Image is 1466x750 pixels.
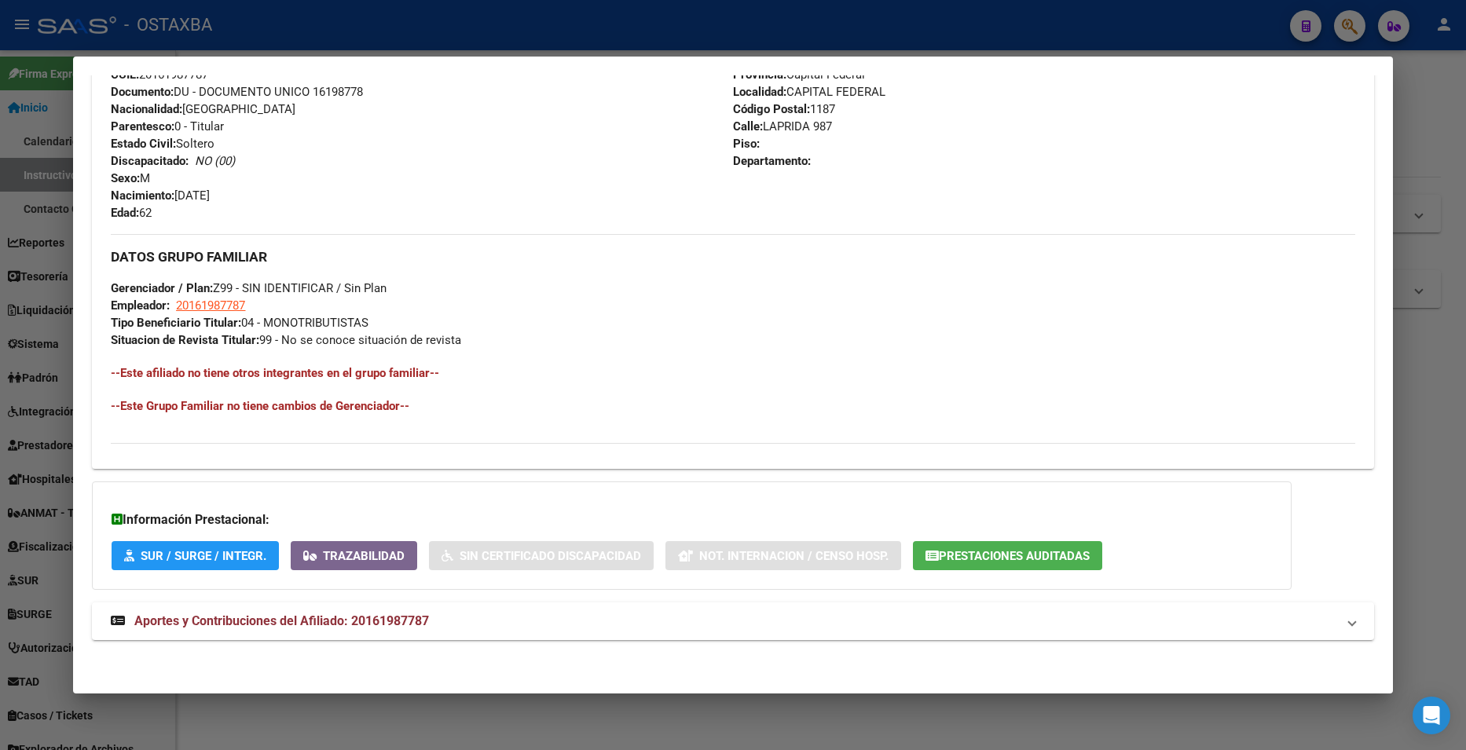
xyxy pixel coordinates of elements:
[733,68,865,82] span: Capital Federal
[134,613,429,628] span: Aportes y Contribuciones del Afiliado: 20161987787
[111,119,224,134] span: 0 - Titular
[111,188,174,203] strong: Nacimiento:
[111,281,387,295] span: Z99 - SIN IDENTIFICAR / Sin Plan
[111,68,208,82] span: 20161987787
[111,102,182,116] strong: Nacionalidad:
[733,119,832,134] span: LAPRIDA 987
[733,119,763,134] strong: Calle:
[111,154,189,168] strong: Discapacitado:
[111,397,1354,415] h4: --Este Grupo Familiar no tiene cambios de Gerenciador--
[112,510,1272,529] h3: Información Prestacional:
[112,541,279,570] button: SUR / SURGE / INTEGR.
[111,206,152,220] span: 62
[111,85,174,99] strong: Documento:
[111,171,140,185] strong: Sexo:
[733,102,835,116] span: 1187
[665,541,901,570] button: Not. Internacion / Censo Hosp.
[111,281,213,295] strong: Gerenciador / Plan:
[111,68,139,82] strong: CUIL:
[291,541,417,570] button: Trazabilidad
[92,602,1373,640] mat-expansion-panel-header: Aportes y Contribuciones del Afiliado: 20161987787
[429,541,654,570] button: Sin Certificado Discapacidad
[111,171,150,185] span: M
[323,549,405,563] span: Trazabilidad
[460,549,641,563] span: Sin Certificado Discapacidad
[111,137,176,151] strong: Estado Civil:
[141,549,266,563] span: SUR / SURGE / INTEGR.
[111,206,139,220] strong: Edad:
[913,541,1102,570] button: Prestaciones Auditadas
[111,119,174,134] strong: Parentesco:
[176,298,245,313] span: 20161987787
[111,188,210,203] span: [DATE]
[111,137,214,151] span: Soltero
[111,333,461,347] span: 99 - No se conoce situación de revista
[699,549,889,563] span: Not. Internacion / Censo Hosp.
[733,85,786,99] strong: Localidad:
[733,68,786,82] strong: Provincia:
[111,316,368,330] span: 04 - MONOTRIBUTISTAS
[111,333,259,347] strong: Situacion de Revista Titular:
[195,154,235,168] i: NO (00)
[733,154,811,168] strong: Departamento:
[111,298,170,313] strong: Empleador:
[111,248,1354,265] h3: DATOS GRUPO FAMILIAR
[111,364,1354,382] h4: --Este afiliado no tiene otros integrantes en el grupo familiar--
[111,85,363,99] span: DU - DOCUMENTO UNICO 16198778
[733,137,760,151] strong: Piso:
[939,549,1090,563] span: Prestaciones Auditadas
[111,316,241,330] strong: Tipo Beneficiario Titular:
[111,102,295,116] span: [GEOGRAPHIC_DATA]
[733,85,885,99] span: CAPITAL FEDERAL
[1413,697,1450,734] div: Open Intercom Messenger
[733,102,810,116] strong: Código Postal:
